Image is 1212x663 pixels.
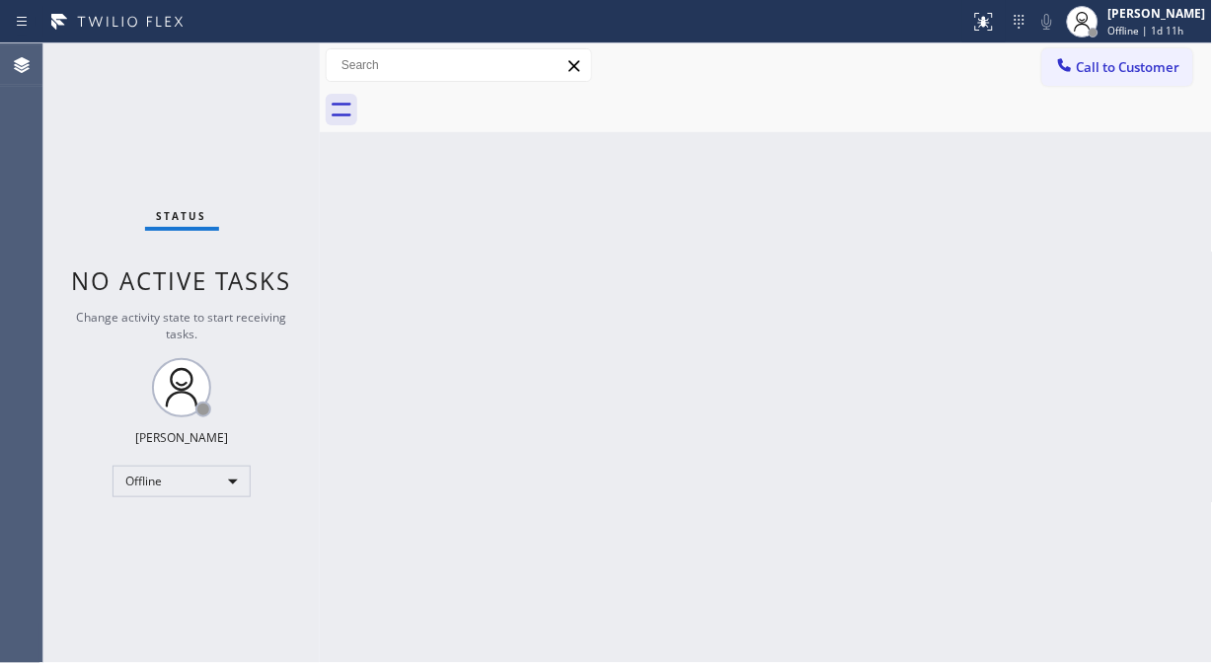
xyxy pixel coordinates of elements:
input: Search [327,49,591,81]
div: Offline [113,466,251,497]
div: [PERSON_NAME] [1108,5,1206,22]
span: Offline | 1d 11h [1108,24,1184,37]
span: Call to Customer [1077,58,1180,76]
span: Change activity state to start receiving tasks. [77,309,287,342]
div: [PERSON_NAME] [135,429,228,446]
span: No active tasks [72,264,292,297]
button: Mute [1033,8,1061,36]
span: Status [157,209,207,223]
button: Call to Customer [1042,48,1193,86]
